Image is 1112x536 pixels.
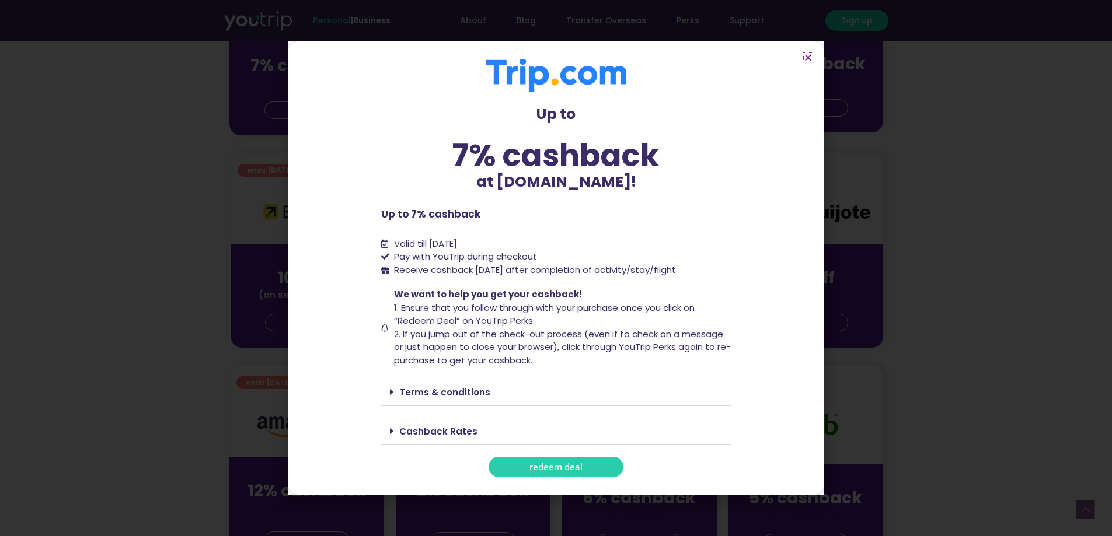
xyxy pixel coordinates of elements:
[394,302,695,327] span: 1. Ensure that you follow through with your purchase once you click on “Redeem Deal” on YouTrip P...
[399,425,477,437] a: Cashback Rates
[394,264,676,276] span: Receive cashback [DATE] after completion of activity/stay/flight
[391,250,537,264] span: Pay with YouTrip during checkout
[489,457,623,477] a: redeem deal
[394,288,582,300] span: We want to help you get your cashback!
[394,328,731,366] span: 2. If you jump out of the check-out process (even if to check on a message or just happen to clos...
[381,379,731,406] div: Terms & conditions
[529,463,583,471] span: redeem deal
[381,207,480,221] b: Up to 7% cashback
[399,386,490,398] a: Terms & conditions
[394,237,457,250] span: Valid till [DATE]
[381,171,731,193] p: at [DOMAIN_NAME]!
[381,140,731,171] div: 7% cashback
[381,103,731,125] p: Up to
[804,53,813,62] a: Close
[381,418,731,445] div: Cashback Rates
